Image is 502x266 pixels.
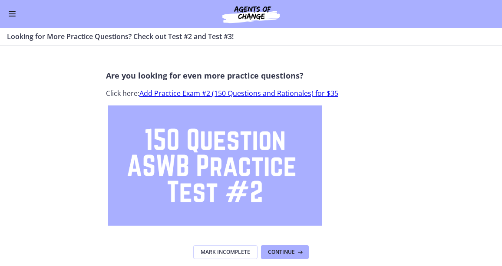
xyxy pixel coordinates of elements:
[106,88,396,99] p: Click here:
[7,31,485,42] h3: Looking for More Practice Questions? Check out Test #2 and Test #3!
[139,89,338,98] a: Add Practice Exam #2 (150 Questions and Rationales) for $35
[106,70,304,81] span: Are you looking for even more practice questions?
[261,245,309,259] button: Continue
[268,249,295,256] span: Continue
[193,245,258,259] button: Mark Incomplete
[7,9,17,19] button: Enable menu
[201,249,250,256] span: Mark Incomplete
[108,105,322,226] img: 150_Question_ASWB_Practice_Test__2.png
[199,3,303,24] img: Agents of Change Social Work Test Prep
